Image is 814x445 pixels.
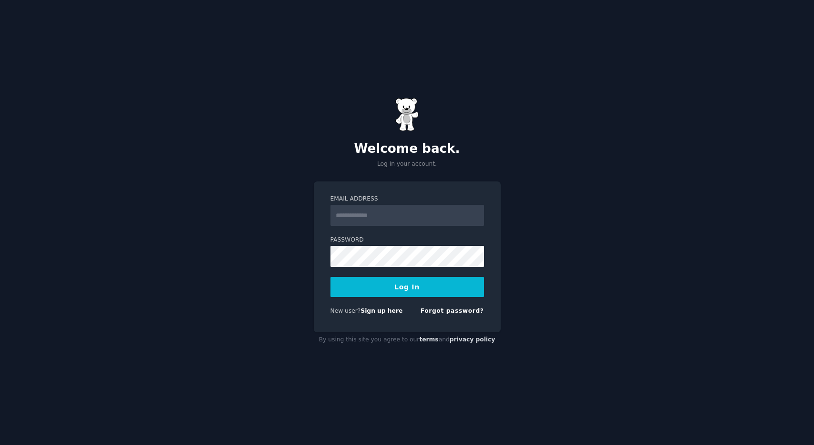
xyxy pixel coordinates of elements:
a: Sign up here [361,307,402,314]
a: privacy policy [450,336,495,343]
h2: Welcome back. [314,141,501,157]
p: Log in your account. [314,160,501,169]
button: Log In [330,277,484,297]
div: By using this site you agree to our and [314,332,501,348]
img: Gummy Bear [395,98,419,131]
label: Password [330,236,484,244]
span: New user? [330,307,361,314]
a: Forgot password? [421,307,484,314]
label: Email Address [330,195,484,203]
a: terms [419,336,438,343]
